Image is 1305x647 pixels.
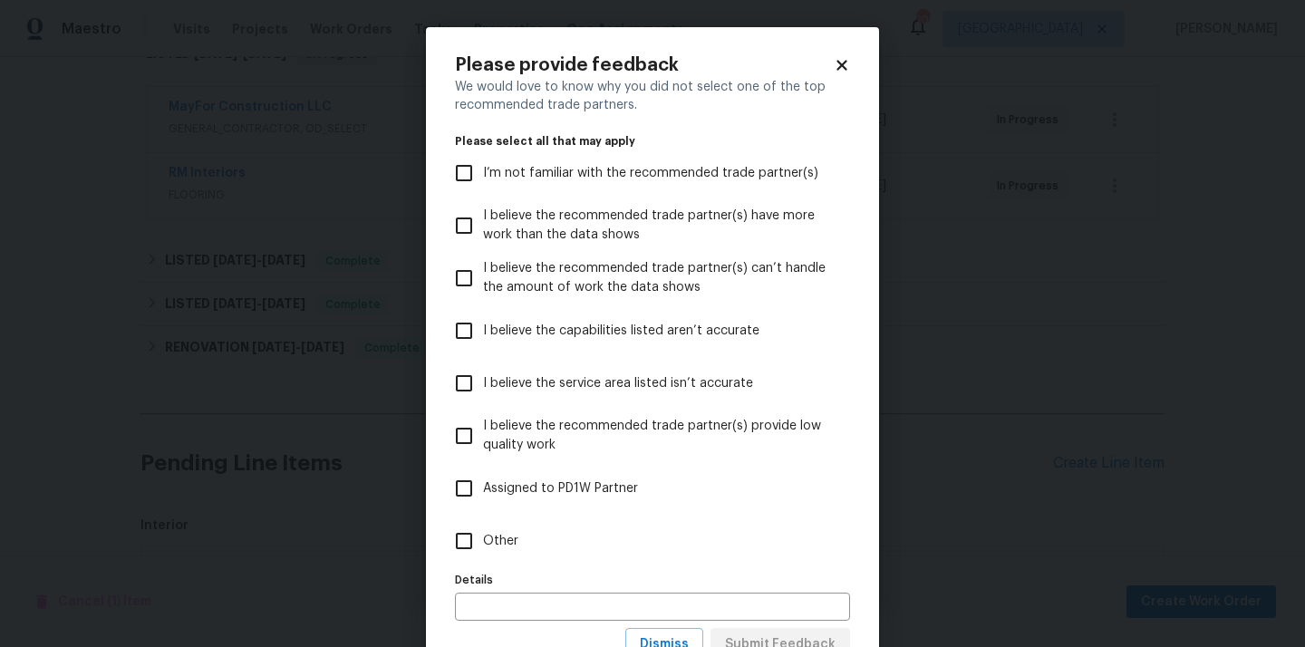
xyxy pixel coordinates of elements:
[455,56,834,74] h2: Please provide feedback
[483,207,836,245] span: I believe the recommended trade partner(s) have more work than the data shows
[455,78,850,114] div: We would love to know why you did not select one of the top recommended trade partners.
[483,417,836,455] span: I believe the recommended trade partner(s) provide low quality work
[455,136,850,147] legend: Please select all that may apply
[483,164,818,183] span: I’m not familiar with the recommended trade partner(s)
[483,479,638,498] span: Assigned to PD1W Partner
[483,532,518,551] span: Other
[483,259,836,297] span: I believe the recommended trade partner(s) can’t handle the amount of work the data shows
[483,374,753,393] span: I believe the service area listed isn’t accurate
[455,575,850,585] label: Details
[483,322,759,341] span: I believe the capabilities listed aren’t accurate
